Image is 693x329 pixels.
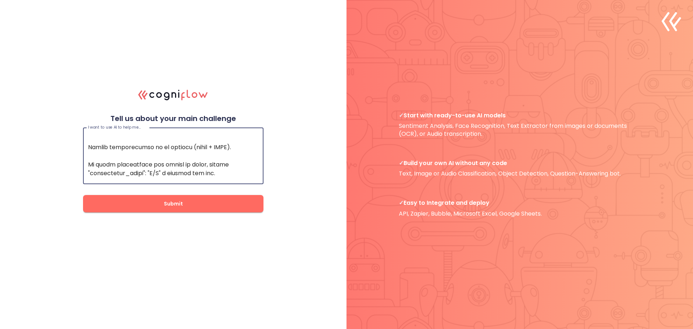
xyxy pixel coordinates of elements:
span: Start with ready-to-use AI models [399,112,641,119]
p: Text, Image or Audio Classification, Object Detection, Question-Answering bot. [399,159,641,178]
b: ✓ [399,199,404,207]
b: ✓ [399,111,404,120]
p: Sentiment Analysis, Face Recognition, Text Extractor from images or documents (OCR), or Audio tra... [399,112,641,138]
button: Submit [83,195,263,212]
span: Easy to Integrate and deploy [399,199,641,207]
p: Tell us about your main challenge [83,114,263,123]
p: API, Zapier, Bubble, Microsoft Excel, Google Sheets. [399,199,641,217]
span: Submit [95,199,252,208]
b: ✓ [399,159,404,167]
span: Build your own AI without any code [399,159,641,167]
